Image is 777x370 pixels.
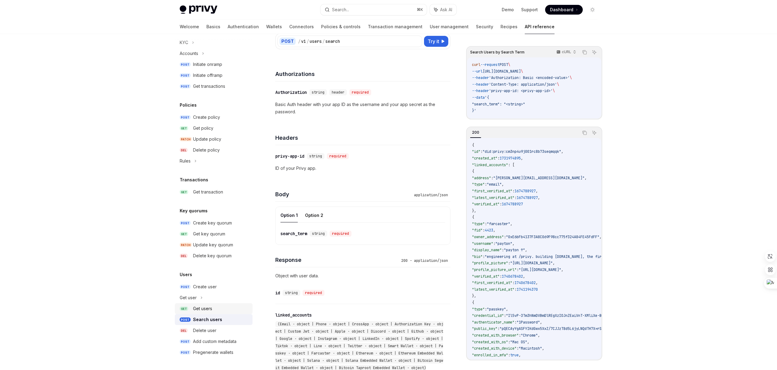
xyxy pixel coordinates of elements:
span: , [561,267,563,272]
div: Add custom metadata [193,338,236,345]
div: linked_accounts [275,312,312,318]
a: Security [476,19,493,34]
span: , [502,182,504,187]
span: Dashboard [550,7,573,13]
span: , [523,274,525,279]
div: / [307,38,309,44]
span: "public_key" [472,326,497,331]
span: "1Password" [517,320,540,325]
a: Authentication [228,19,259,34]
div: privy-app-id [275,153,304,159]
span: ⌘ K [417,7,423,12]
h4: Body [275,190,412,198]
span: "first_verified_at" [472,189,512,194]
span: POST [180,115,191,120]
span: : [517,346,519,351]
span: string [285,290,298,295]
span: --header [472,88,489,93]
div: / [322,38,325,44]
span: }, [472,208,476,213]
a: POSTCreate user [175,281,253,292]
span: , [536,189,538,194]
div: Initiate onramp [193,61,222,68]
a: Transaction management [368,19,422,34]
span: : [485,307,487,312]
a: API reference [525,19,555,34]
span: , [519,353,521,358]
span: "did:privy:cm3np4u9j001rc8b73seqmqqk" [483,149,561,154]
div: Search... [332,6,349,13]
h4: Headers [275,134,450,142]
span: "0xE6bFb4137F3A8C069F98cc775f324A84FE45FdFF" [506,235,599,239]
span: : [502,248,504,252]
span: "pQECAyYgASFYIKdGwx5XxZ/7CJJzT8d5L6jyLNQdTH7X+rSZdPJ9Ux/QIlggRm4OcJ8F3aB5zYz3T9LxLdDfGpWvYkHgS4A8... [500,326,725,331]
div: Create key quorum [193,219,232,227]
span: : [508,261,510,266]
span: \ [557,82,559,87]
span: 1740678402 [502,274,523,279]
a: PATCHUpdate policy [175,134,253,145]
span: \ [521,69,523,74]
span: , [538,333,540,338]
button: Option 2 [305,208,323,222]
span: "search_term": "<string>" [472,102,525,107]
span: "type" [472,221,485,226]
span: '{ [485,95,489,100]
a: POSTGet transactions [175,81,253,92]
span: , [585,176,587,180]
span: 'privy-app-id: <privy-app-id>' [489,88,553,93]
span: : [514,320,517,325]
span: "created_with_device" [472,346,517,351]
span: : [517,267,519,272]
span: : [480,149,483,154]
span: "[URL][DOMAIN_NAME]" [519,267,561,272]
span: "[URL][DOMAIN_NAME]" [510,261,553,266]
span: : [504,235,506,239]
div: POST [280,38,296,45]
span: : [512,280,514,285]
a: GETGet key quorum [175,228,253,239]
div: Search users [193,316,222,323]
img: light logo [180,5,217,14]
span: "Chrome" [521,333,538,338]
span: : [512,189,514,194]
span: header [332,90,344,95]
span: "enrolled_in_mfa" [472,353,508,358]
span: "Il5vP-3Tm3hNmDVBmDlREgXzIOJnZEaiVnT-XMliXe-BufP9GL1-d3qhozk9IkZwQ_" [506,313,650,318]
span: POST [180,84,191,89]
span: { [472,143,474,148]
p: Object with user data. [275,272,450,279]
span: POST [180,285,191,289]
span: --header [472,75,489,80]
span: "credential_id" [472,313,504,318]
div: Delete key quorum [193,252,232,259]
div: Get users [193,305,212,312]
span: "bio" [472,254,483,259]
div: Initiate offramp [193,72,222,79]
span: : [514,195,517,200]
span: PATCH [180,243,192,247]
a: PATCHUpdate key quorum [175,239,253,250]
a: POSTCreate policy [175,112,253,123]
span: "latest_verified_at" [472,195,514,200]
span: Search Users by Search Term [470,50,524,55]
span: , [510,221,512,226]
p: ID of your Privy app. [275,165,450,172]
span: 1741194420 [502,359,523,364]
span: : [519,333,521,338]
span: "created_at" [472,156,497,161]
span: : [508,340,510,344]
span: "[PERSON_NAME][EMAIL_ADDRESS][DOMAIN_NAME]" [493,176,585,180]
span: "profile_picture_url" [472,267,517,272]
span: : [485,182,487,187]
div: Get transactions [193,83,225,90]
div: Update key quorum [193,241,233,248]
span: curl [472,62,480,67]
span: "display_name" [472,248,502,252]
span: POST [180,73,191,78]
span: string [309,154,322,159]
a: DELDelete user [175,325,253,336]
div: Get transaction [193,188,223,196]
span: "verified_at" [472,202,500,207]
span: "latest_verified_at" [472,287,514,292]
